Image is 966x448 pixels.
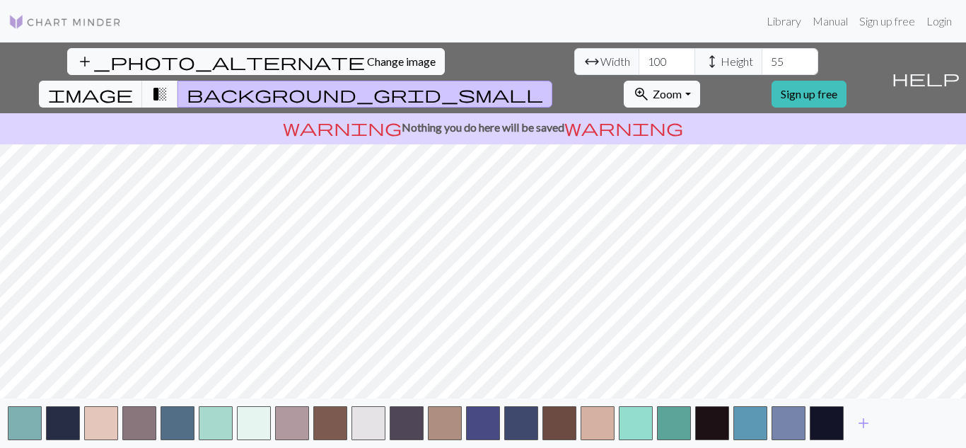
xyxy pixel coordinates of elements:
button: Change image [67,48,445,75]
span: warning [283,117,402,137]
span: background_grid_small [187,84,543,104]
span: zoom_in [633,84,650,104]
span: warning [564,117,683,137]
img: Logo [8,13,122,30]
p: Nothing you do here will be saved [6,119,960,136]
span: add [855,413,872,433]
a: Library [761,7,807,35]
a: Login [921,7,958,35]
a: Manual [807,7,854,35]
span: transition_fade [151,84,168,104]
button: Zoom [624,81,699,108]
span: Change image [367,54,436,68]
span: image [48,84,133,104]
a: Sign up free [772,81,846,108]
button: Help [885,42,966,113]
span: help [892,68,960,88]
button: Add color [846,410,881,437]
span: add_photo_alternate [76,52,365,71]
span: arrow_range [583,52,600,71]
a: Sign up free [854,7,921,35]
span: height [704,52,721,71]
span: Zoom [653,87,682,100]
span: Width [600,53,630,70]
span: Height [721,53,753,70]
